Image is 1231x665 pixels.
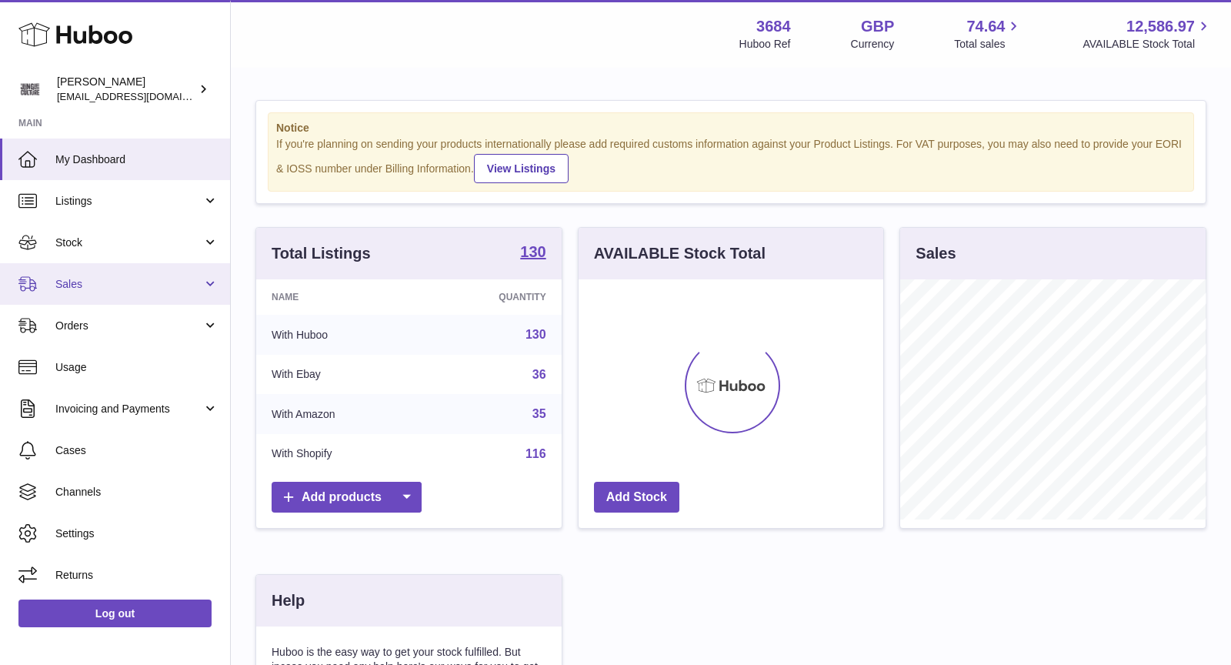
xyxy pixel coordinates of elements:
span: My Dashboard [55,152,219,167]
span: Channels [55,485,219,500]
h3: Help [272,590,305,611]
a: 35 [532,407,546,420]
span: Settings [55,526,219,541]
td: With Amazon [256,394,423,434]
div: If you're planning on sending your products internationally please add required customs informati... [276,137,1186,183]
span: Listings [55,194,202,209]
span: Orders [55,319,202,333]
span: Stock [55,236,202,250]
span: 12,586.97 [1126,16,1195,37]
a: Log out [18,600,212,627]
div: [PERSON_NAME] [57,75,195,104]
div: Currency [851,37,895,52]
a: 130 [520,244,545,262]
th: Quantity [423,279,562,315]
strong: 130 [520,244,545,259]
img: theinternationalventure@gmail.com [18,78,42,101]
div: Huboo Ref [739,37,791,52]
span: Usage [55,360,219,375]
h3: AVAILABLE Stock Total [594,243,766,264]
span: Total sales [954,37,1022,52]
span: [EMAIL_ADDRESS][DOMAIN_NAME] [57,90,226,102]
span: Cases [55,443,219,458]
td: With Huboo [256,315,423,355]
span: 74.64 [966,16,1005,37]
strong: Notice [276,121,1186,135]
span: AVAILABLE Stock Total [1083,37,1213,52]
a: 12,586.97 AVAILABLE Stock Total [1083,16,1213,52]
strong: GBP [861,16,894,37]
span: Sales [55,277,202,292]
a: 130 [525,328,546,341]
a: 116 [525,447,546,460]
span: Returns [55,568,219,583]
a: Add products [272,482,422,513]
td: With Ebay [256,355,423,395]
a: View Listings [474,154,569,183]
h3: Sales [916,243,956,264]
strong: 3684 [756,16,791,37]
a: 74.64 Total sales [954,16,1022,52]
a: Add Stock [594,482,679,513]
a: 36 [532,368,546,381]
td: With Shopify [256,434,423,474]
h3: Total Listings [272,243,371,264]
th: Name [256,279,423,315]
span: Invoicing and Payments [55,402,202,416]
